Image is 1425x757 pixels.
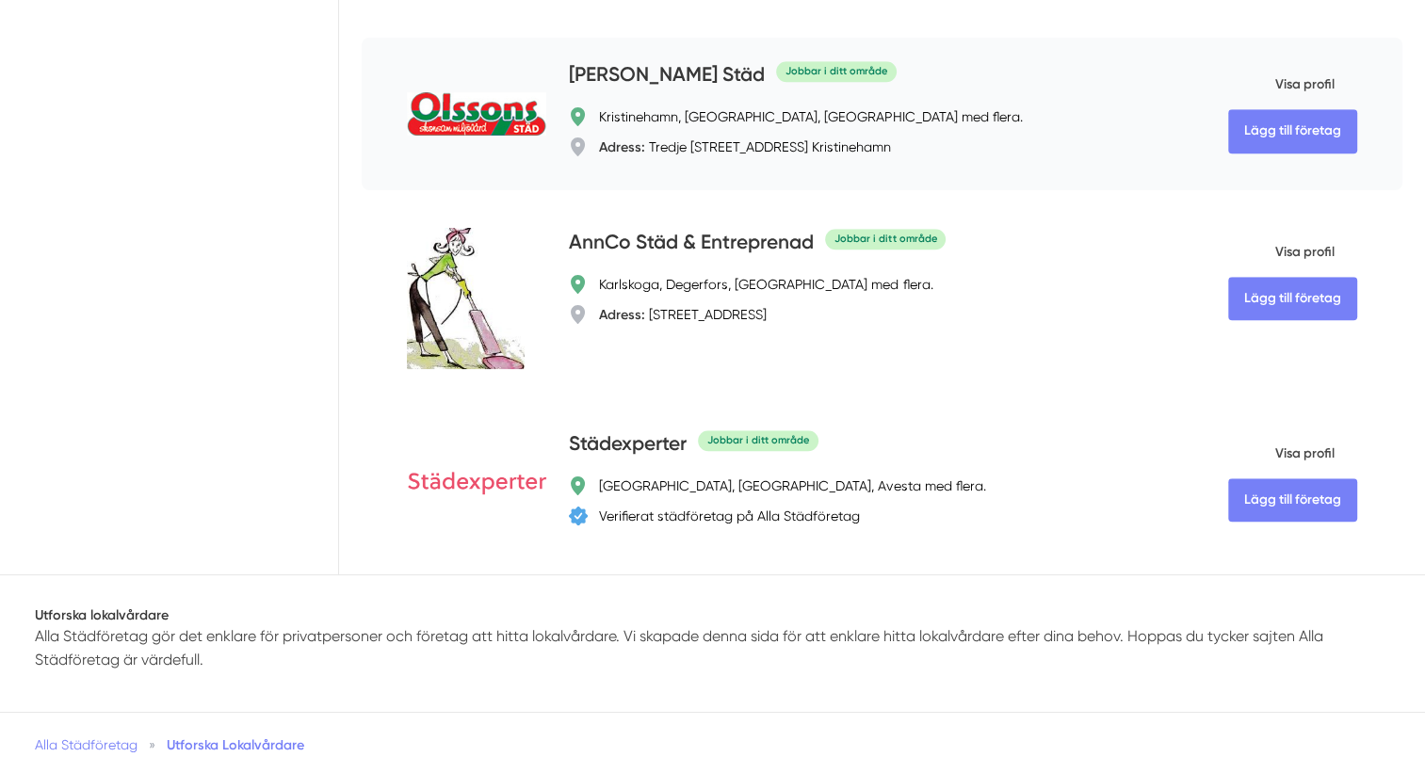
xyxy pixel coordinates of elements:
div: Jobbar i ditt område [776,61,897,81]
h4: Städexperter [569,429,687,460]
div: Karlskoga, Degerfors, [GEOGRAPHIC_DATA] med flera. [599,275,932,294]
img: Olssons Städ [407,92,546,136]
a: Utforska Lokalvårdare [167,736,304,753]
img: AnnCo Städ & Entreprenad [407,228,524,369]
span: » [149,735,155,754]
: Lägg till företag [1228,478,1357,522]
a: Alla Städföretag [35,737,138,752]
div: [STREET_ADDRESS] [599,305,767,324]
img: Städexperter [407,470,546,497]
strong: Adress: [599,138,645,155]
span: Visa profil [1228,429,1335,478]
strong: Adress: [599,306,645,323]
div: Tredje [STREET_ADDRESS] Kristinehamn [599,137,891,156]
span: Visa profil [1228,60,1335,109]
div: Verifierat städföretag på Alla Städföretag [599,507,860,525]
: Lägg till företag [1228,277,1357,320]
h4: [PERSON_NAME] Städ [569,60,765,91]
: Lägg till företag [1228,109,1357,153]
div: Jobbar i ditt område [825,229,946,249]
h1: Utforska lokalvårdare [35,605,1391,624]
div: [GEOGRAPHIC_DATA], [GEOGRAPHIC_DATA], Avesta med flera. [599,476,985,495]
span: Visa profil [1228,228,1335,277]
div: Kristinehamn, [GEOGRAPHIC_DATA], [GEOGRAPHIC_DATA] med flera. [599,107,1022,126]
nav: Breadcrumb [35,735,1391,754]
h4: AnnCo Städ & Entreprenad [569,228,814,259]
p: Alla Städföretag gör det enklare för privatpersoner och företag att hitta lokalvårdare. Vi skapad... [35,624,1391,672]
div: Jobbar i ditt område [698,430,818,450]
